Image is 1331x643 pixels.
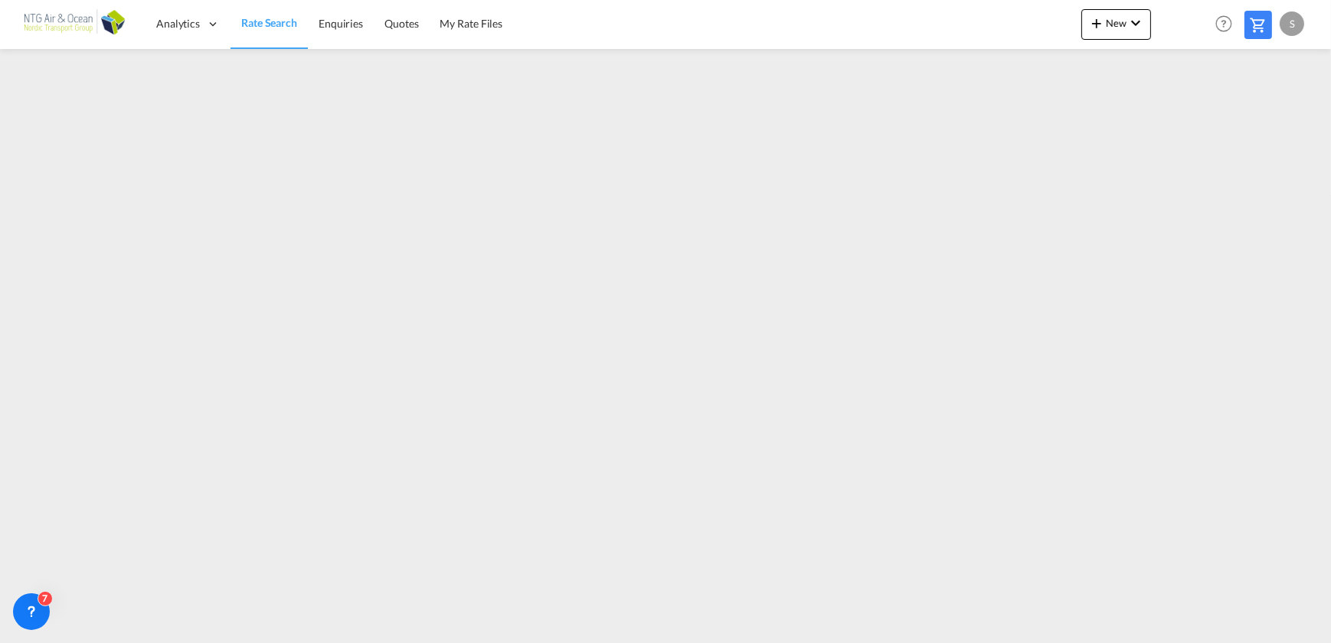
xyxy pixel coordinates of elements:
div: Help [1211,11,1244,38]
span: Enquiries [319,17,363,30]
span: Quotes [384,17,418,30]
span: Analytics [156,16,200,31]
md-icon: icon-chevron-down [1127,14,1145,32]
button: icon-plus 400-fgNewicon-chevron-down [1081,9,1151,40]
div: S [1280,11,1304,36]
span: Rate Search [241,16,297,29]
md-icon: icon-plus 400-fg [1087,14,1106,32]
span: New [1087,17,1145,29]
span: Help [1211,11,1237,37]
img: af31b1c0b01f11ecbc353f8e72265e29.png [23,7,126,41]
span: My Rate Files [440,17,503,30]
